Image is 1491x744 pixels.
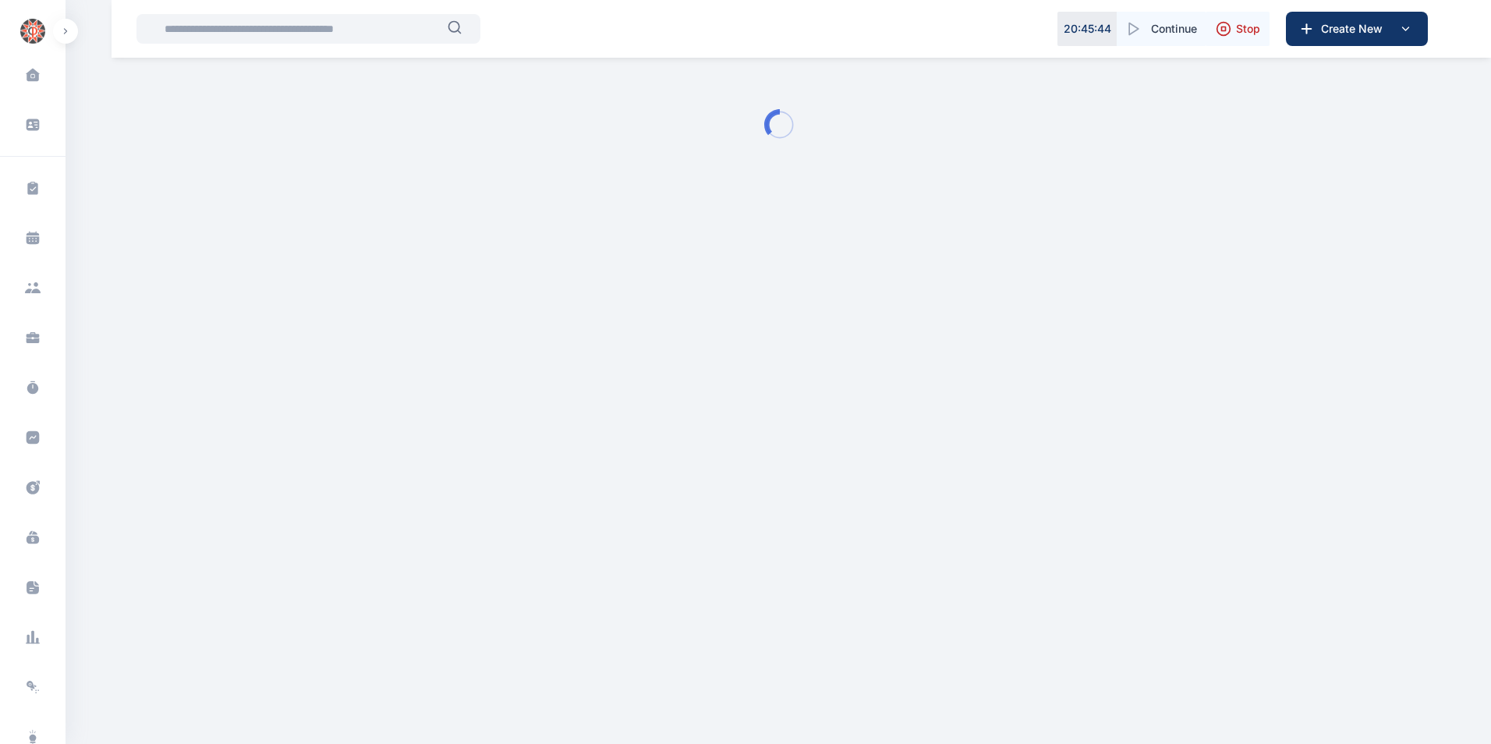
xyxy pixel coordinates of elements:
button: Continue [1117,12,1206,46]
span: Stop [1236,21,1260,37]
span: Continue [1151,21,1197,37]
button: Stop [1206,12,1270,46]
span: Create New [1315,21,1396,37]
p: 20 : 45 : 44 [1064,21,1111,37]
button: Create New [1286,12,1428,46]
